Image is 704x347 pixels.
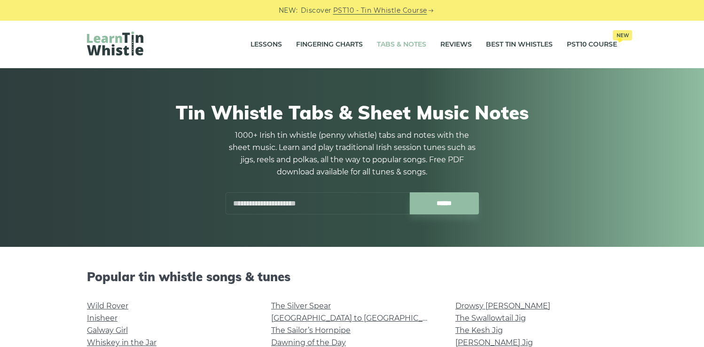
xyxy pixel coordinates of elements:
[271,314,445,323] a: [GEOGRAPHIC_DATA] to [GEOGRAPHIC_DATA]
[455,301,550,310] a: Drowsy [PERSON_NAME]
[455,314,526,323] a: The Swallowtail Jig
[455,326,503,335] a: The Kesh Jig
[87,101,617,124] h1: Tin Whistle Tabs & Sheet Music Notes
[271,301,331,310] a: The Silver Spear
[250,33,282,56] a: Lessons
[271,326,351,335] a: The Sailor’s Hornpipe
[225,129,479,178] p: 1000+ Irish tin whistle (penny whistle) tabs and notes with the sheet music. Learn and play tradi...
[486,33,553,56] a: Best Tin Whistles
[440,33,472,56] a: Reviews
[271,338,346,347] a: Dawning of the Day
[87,32,143,55] img: LearnTinWhistle.com
[455,338,533,347] a: [PERSON_NAME] Jig
[87,326,128,335] a: Galway Girl
[87,269,617,284] h2: Popular tin whistle songs & tunes
[377,33,426,56] a: Tabs & Notes
[567,33,617,56] a: PST10 CourseNew
[613,30,632,40] span: New
[87,314,117,323] a: Inisheer
[87,301,128,310] a: Wild Rover
[296,33,363,56] a: Fingering Charts
[87,338,156,347] a: Whiskey in the Jar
